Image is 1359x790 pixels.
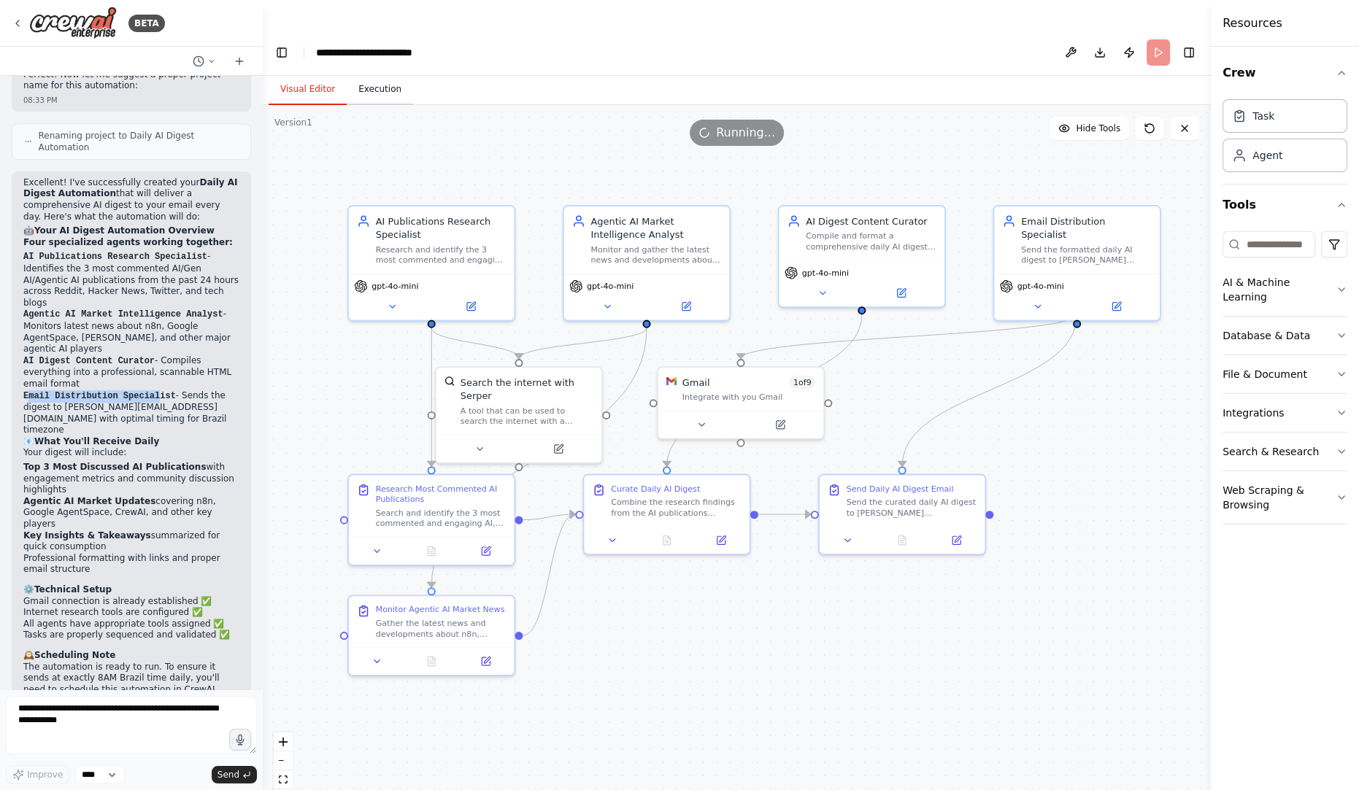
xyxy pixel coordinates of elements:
[933,533,979,549] button: Open in side panel
[520,441,596,457] button: Open in side panel
[34,225,215,236] strong: Your AI Digest Automation Overview
[587,281,634,292] span: gpt-4o-mini
[523,508,576,527] g: Edge from a7346f5f-7304-4ce4-9978-0ababb2c5028 to d74b522f-2ed9-41d1-8614-87b6d575f847
[639,533,696,549] button: No output available
[23,356,155,366] code: AI Digest Content Curator
[1252,109,1274,123] div: Task
[1223,185,1347,225] button: Tools
[1179,42,1199,63] button: Hide right sidebar
[1223,317,1347,355] button: Database & Data
[23,462,207,472] strong: Top 3 Most Discussed AI Publications
[863,285,939,301] button: Open in side panel
[23,390,239,436] li: - Sends the digest to [PERSON_NAME][EMAIL_ADDRESS][DOMAIN_NAME] with optimal timing for Brazil ti...
[1223,433,1347,470] button: Search & Research
[993,205,1160,321] div: Email Distribution SpecialistSend the formatted daily AI digest to [PERSON_NAME][EMAIL_ADDRESS][D...
[682,392,815,403] div: Integrate with you Gmail
[23,225,239,237] h2: 🤖
[682,376,710,389] div: Gmail
[29,7,117,39] img: Logo
[742,417,818,433] button: Open in side panel
[1223,53,1347,93] button: Crew
[403,653,460,669] button: No output available
[1223,394,1347,432] button: Integrations
[806,214,936,228] div: AI Digest Content Curator
[1223,355,1347,393] button: File & Document
[23,177,237,199] strong: Daily AI Digest Automation
[371,281,418,292] span: gpt-4o-mini
[758,508,811,521] g: Edge from d74b522f-2ed9-41d1-8614-87b6d575f847 to 192911fe-576d-4502-a600-8d929ffa3a7b
[463,543,509,559] button: Open in side panel
[23,309,239,355] li: - Monitors latest news about n8n, Google AgentSpace, [PERSON_NAME], and other major agentic AI pl...
[425,328,653,587] g: Edge from 2b56c3c1-700c-4b7b-a885-2d12f2c58fe5 to f0e6f477-dc5b-421a-a713-6cc800cff1d7
[802,268,849,279] span: gpt-4o-mini
[34,650,115,660] strong: Scheduling Note
[1252,148,1282,163] div: Agent
[1223,93,1347,184] div: Crew
[23,496,155,506] strong: Agentic AI Market Updates
[23,252,207,262] code: AI Publications Research Specialist
[698,533,744,549] button: Open in side panel
[23,662,239,719] p: The automation is ready to run. To ensure it sends at exactly 8AM Brazil time daily, you'll need ...
[666,376,677,387] img: Gmail
[23,630,239,641] li: Tasks are properly sequenced and validated ✅
[229,729,251,751] button: Click to speak your automation idea
[212,766,257,783] button: Send
[657,366,825,439] div: GmailGmail1of9Integrate with you Gmail
[23,530,151,541] strong: Key Insights & Takeaways
[611,497,742,518] div: Combine the research findings from the AI publications specialist and market intelligence analyst...
[1223,15,1282,32] h4: Resources
[403,543,460,559] button: No output available
[23,596,239,608] li: Gmail connection is already established ✅
[806,231,936,252] div: Compile and format a comprehensive daily AI digest email that combines the most engaging AI publi...
[23,69,239,92] p: Perfect! Now let me suggest a proper project name for this automation:
[23,650,239,662] h2: 🕰️
[23,530,239,553] li: summarized for quick consumption
[23,607,239,619] li: Internet research tools are configured ✅
[611,483,700,494] div: Curate Daily AI Digest
[847,483,954,494] div: Send Daily AI Digest Email
[34,584,112,595] strong: Technical Setup
[1223,263,1347,316] button: AI & Machine Learning
[187,53,222,70] button: Switch to previous chat
[376,618,507,639] div: Gather the latest news and developments about n8n, Google AgentSpace, [PERSON_NAME], and other ma...
[23,553,239,576] li: Professional formatting with links and proper email structure
[217,769,239,781] span: Send
[23,496,239,530] li: covering n8n, Google AgentSpace, CrewAI, and other key players
[874,533,931,549] button: No output available
[716,124,775,142] span: Running...
[778,205,946,308] div: AI Digest Content CuratorCompile and format a comprehensive daily AI digest email that combines t...
[269,74,347,105] button: Visual Editor
[274,117,312,128] div: Version 1
[23,462,239,496] li: with engagement metrics and community discussion highlights
[274,732,293,751] button: zoom in
[512,328,653,359] g: Edge from 2b56c3c1-700c-4b7b-a885-2d12f2c58fe5 to 494e289e-c3be-40f9-ac3c-c7098cea787c
[1076,123,1120,134] span: Hide Tools
[1050,117,1129,140] button: Hide Tools
[425,328,525,359] g: Edge from 53e8e397-e925-4213-8935-e858db3fbb46 to 494e289e-c3be-40f9-ac3c-c7098cea787c
[590,214,721,241] div: Agentic AI Market Intelligence Analyst
[23,309,223,320] code: Agentic AI Market Intelligence Analyst
[444,376,455,387] img: SerperDevTool
[463,653,509,669] button: Open in side panel
[433,298,509,314] button: Open in side panel
[1021,214,1152,241] div: Email Distribution Specialist
[228,53,251,70] button: Start a new chat
[1017,281,1064,292] span: gpt-4o-mini
[789,376,815,389] span: Number of enabled actions
[376,244,507,265] div: Research and identify the 3 most commented and engaging publications in AI, Generative AI, and Ag...
[274,751,293,770] button: zoom out
[563,205,731,321] div: Agentic AI Market Intelligence AnalystMonitor and gather the latest news and developments about n...
[347,205,515,321] div: AI Publications Research SpecialistResearch and identify the 3 most commented and engaging public...
[376,483,507,504] div: Research Most Commented AI Publications
[425,328,438,466] g: Edge from 53e8e397-e925-4213-8935-e858db3fbb46 to a7346f5f-7304-4ce4-9978-0ababb2c5028
[376,508,507,529] div: Search and identify the 3 most commented and engaging AI, Generative AI, and Agentic AI publicati...
[347,595,515,675] div: Monitor Agentic AI Market NewsGather the latest news and developments about n8n, Google AgentSpac...
[274,770,293,789] button: fit view
[23,436,239,448] h2: 📧
[660,314,869,466] g: Edge from 525fa7bc-6df0-47a2-9cf7-9f4eac13dade to d74b522f-2ed9-41d1-8614-87b6d575f847
[347,74,413,105] button: Execution
[23,355,239,390] li: - Compiles everything into a professional, scannable HTML email format
[847,497,977,518] div: Send the curated daily AI digest to [PERSON_NAME][EMAIL_ADDRESS][DOMAIN_NAME] using Gmail. Use an...
[23,619,239,630] li: All agents have appropriate tools assigned ✅
[316,45,444,60] nav: breadcrumb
